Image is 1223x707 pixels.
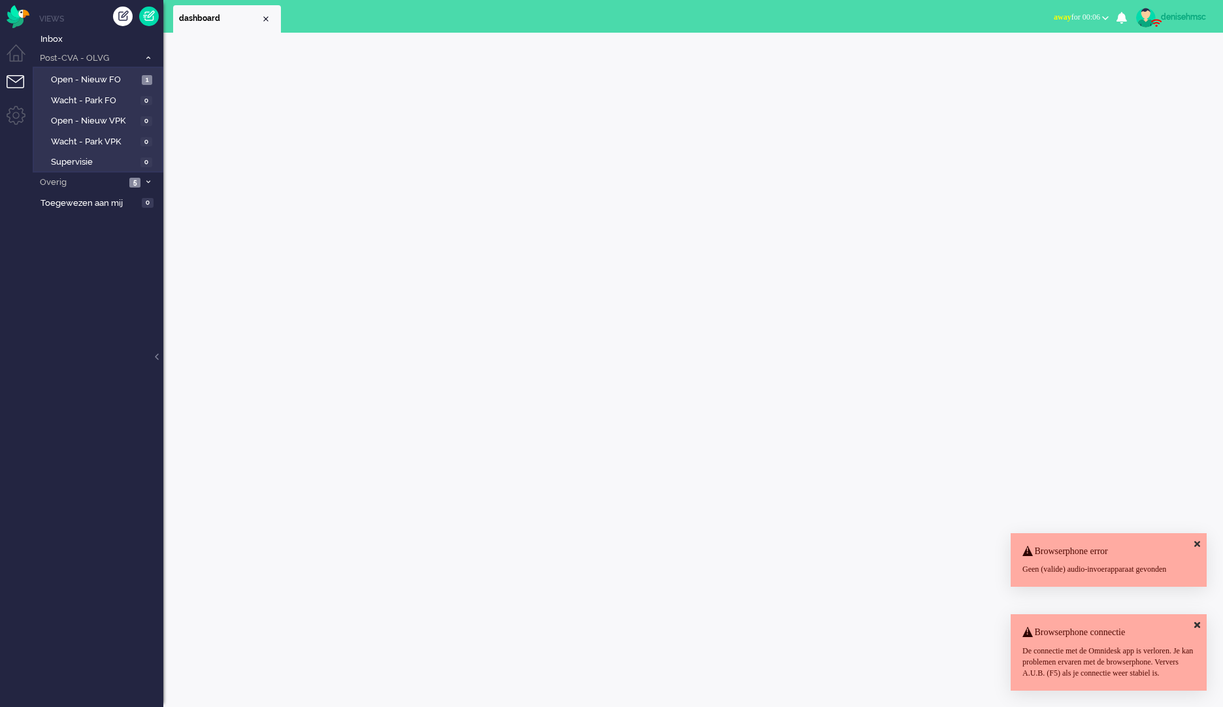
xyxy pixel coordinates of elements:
[1054,12,1100,22] span: for 00:06
[1022,627,1195,637] h4: Browserphone connectie
[7,44,36,74] li: Dashboard menu
[7,5,29,28] img: flow_omnibird.svg
[129,178,140,188] span: 5
[139,7,159,26] a: Quick Ticket
[1161,10,1210,24] div: denisehmsc
[1022,564,1195,575] div: Geen (valide) audio-invoerapparaat gevonden
[38,72,162,86] a: Open - Nieuw FO 1
[38,31,163,46] a: Inbox
[39,13,163,24] li: Views
[261,14,271,24] div: Close tab
[140,96,152,106] span: 0
[7,75,36,105] li: Tickets menu
[179,13,261,24] span: dashboard
[51,95,137,107] span: Wacht - Park FO
[1046,4,1117,33] li: awayfor 00:06
[140,116,152,126] span: 0
[38,195,163,210] a: Toegewezen aan mij 0
[38,176,125,189] span: Overig
[7,106,36,135] li: Admin menu
[140,137,152,147] span: 0
[142,198,154,208] span: 0
[1054,12,1071,22] span: away
[1046,8,1117,27] button: awayfor 00:06
[113,7,133,26] div: Creëer ticket
[1133,8,1210,27] a: denisehmsc
[51,156,137,169] span: Supervisie
[7,8,29,18] a: Omnidesk
[51,74,139,86] span: Open - Nieuw FO
[38,134,162,148] a: Wacht - Park VPK 0
[38,52,139,65] span: Post-CVA - OLVG
[173,5,281,33] li: Dashboard
[38,113,162,127] a: Open - Nieuw VPK 0
[140,157,152,167] span: 0
[1022,646,1195,679] div: De connectie met de Omnidesk app is verloren. Je kan problemen ervaren met de browserphone. Verve...
[38,93,162,107] a: Wacht - Park FO 0
[41,33,163,46] span: Inbox
[38,154,162,169] a: Supervisie 0
[51,115,137,127] span: Open - Nieuw VPK
[142,75,152,85] span: 1
[41,197,138,210] span: Toegewezen aan mij
[1022,546,1195,556] h4: Browserphone error
[51,136,137,148] span: Wacht - Park VPK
